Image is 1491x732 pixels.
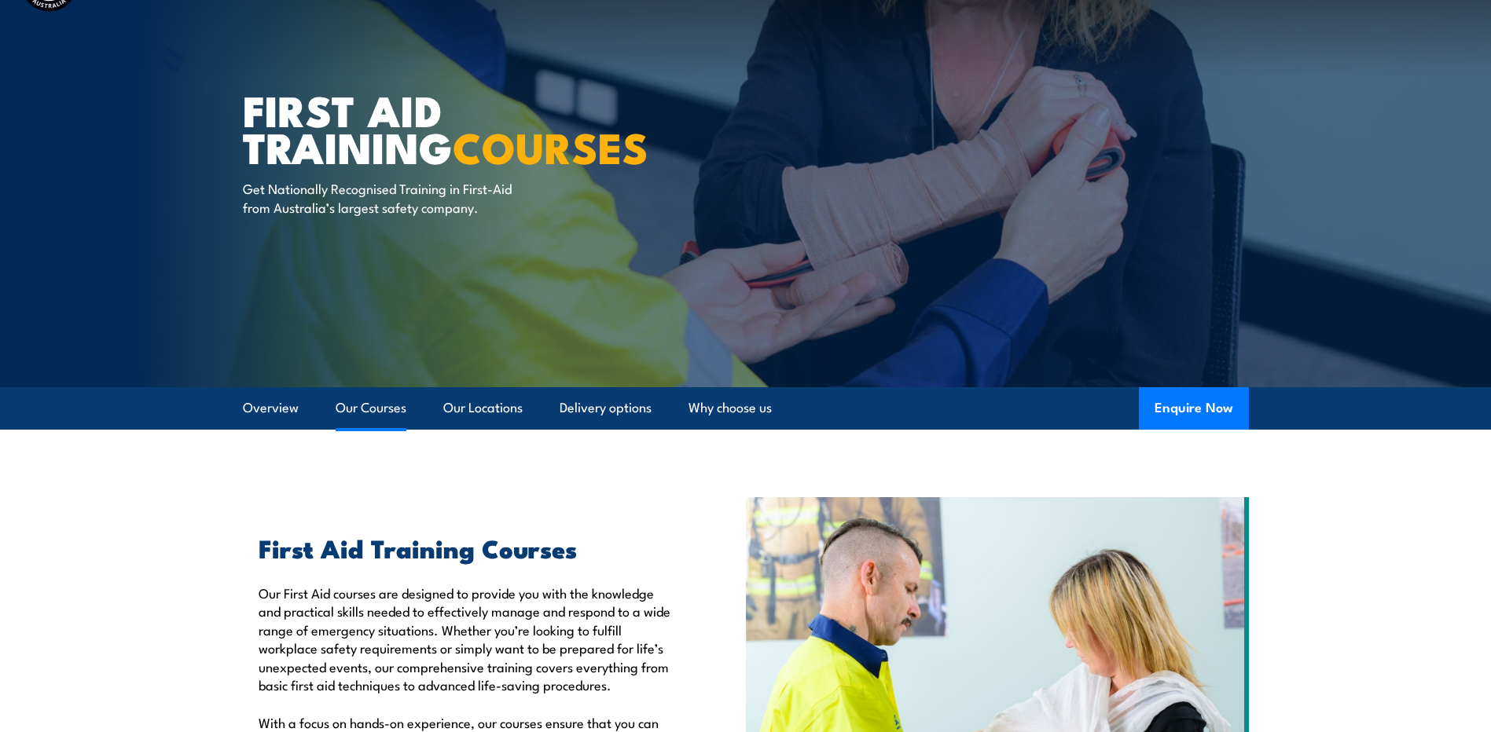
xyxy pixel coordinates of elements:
[259,584,674,694] p: Our First Aid courses are designed to provide you with the knowledge and practical skills needed ...
[259,536,674,558] h2: First Aid Training Courses
[243,179,530,216] p: Get Nationally Recognised Training in First-Aid from Australia’s largest safety company.
[560,387,652,429] a: Delivery options
[689,387,772,429] a: Why choose us
[453,113,648,178] strong: COURSES
[336,387,406,429] a: Our Courses
[1139,387,1249,430] button: Enquire Now
[243,91,631,164] h1: First Aid Training
[443,387,523,429] a: Our Locations
[243,387,299,429] a: Overview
